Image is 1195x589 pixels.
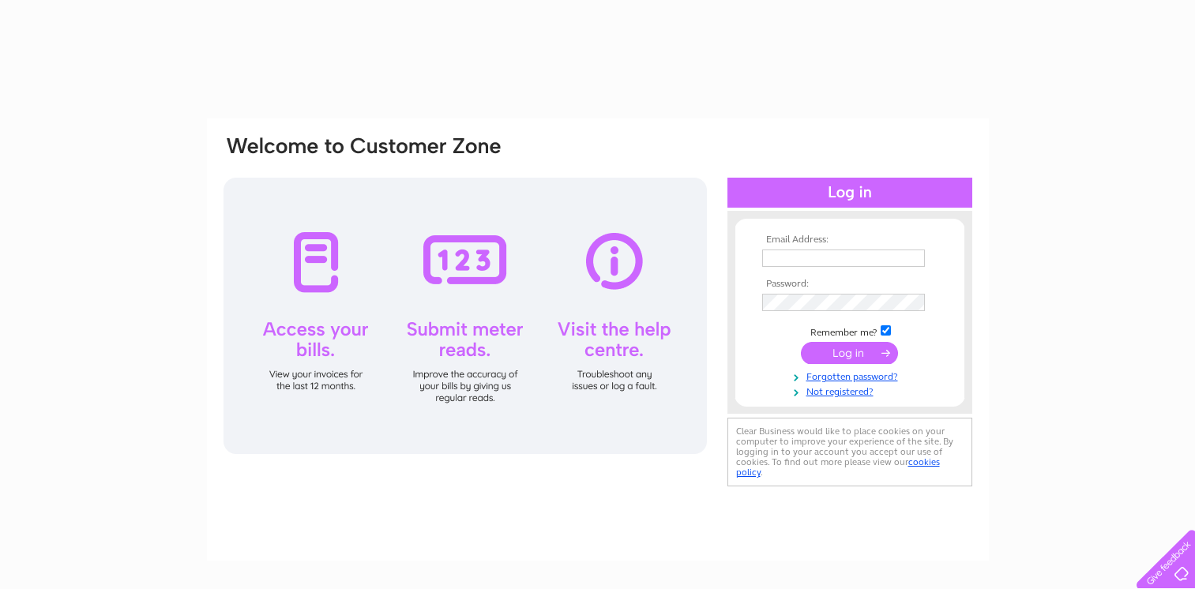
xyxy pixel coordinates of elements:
[762,383,941,398] a: Not registered?
[762,368,941,383] a: Forgotten password?
[801,342,898,364] input: Submit
[758,323,941,339] td: Remember me?
[736,456,940,478] a: cookies policy
[727,418,972,486] div: Clear Business would like to place cookies on your computer to improve your experience of the sit...
[758,279,941,290] th: Password:
[758,234,941,246] th: Email Address:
